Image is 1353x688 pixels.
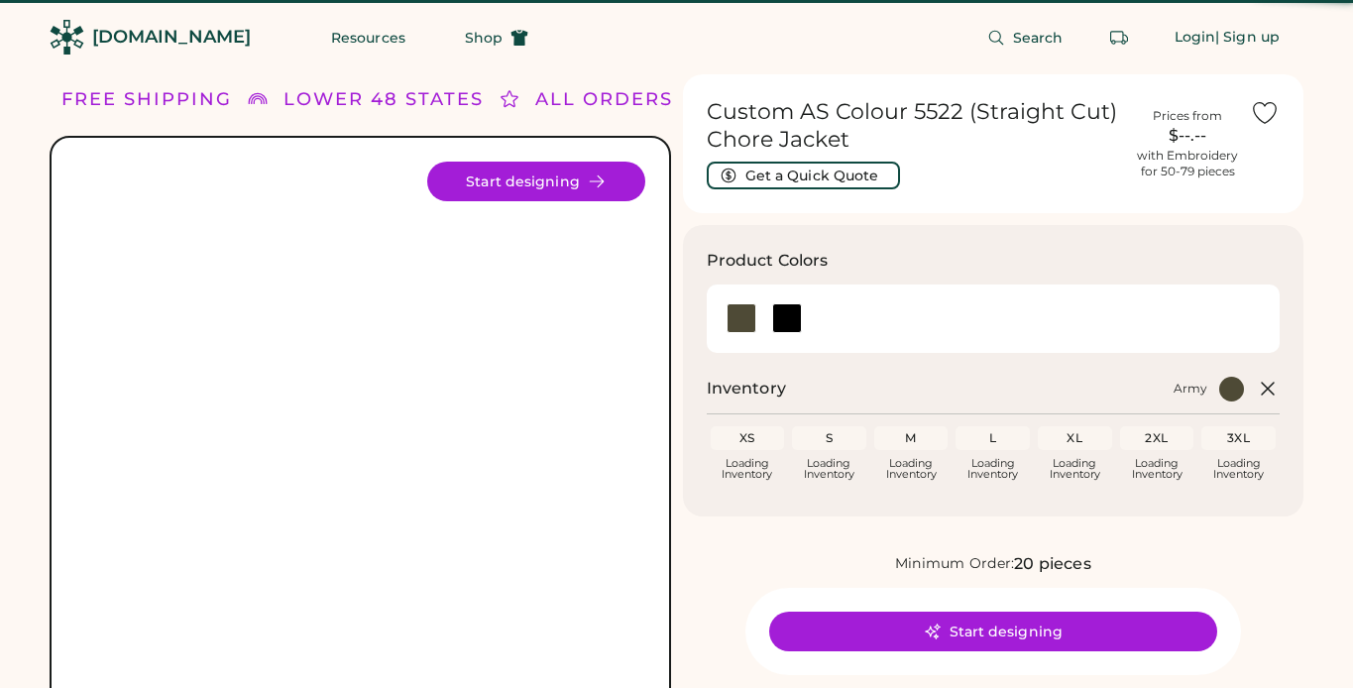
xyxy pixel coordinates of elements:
div: S [796,430,862,446]
button: Start designing [769,612,1217,651]
div: Loading Inventory [722,458,772,480]
button: Resources [307,18,429,57]
h3: Product Colors [707,249,829,273]
div: Loading Inventory [804,458,854,480]
div: | Sign up [1215,28,1280,48]
div: Loading Inventory [1132,458,1183,480]
div: Loading Inventory [886,458,937,480]
div: Loading Inventory [967,458,1018,480]
div: Prices from [1153,108,1222,124]
button: Retrieve an order [1099,18,1139,57]
div: Army [1174,381,1207,397]
h2: Inventory [707,377,786,401]
span: Search [1013,31,1064,45]
div: XL [1042,430,1108,446]
button: Get a Quick Quote [707,162,900,189]
button: Shop [441,18,552,57]
div: Loading Inventory [1213,458,1264,480]
div: FREE SHIPPING [61,86,232,113]
h1: Custom AS Colour 5522 (Straight Cut) Chore Jacket [707,98,1126,154]
div: $--.-- [1137,124,1238,148]
div: 3XL [1205,430,1272,446]
div: [DOMAIN_NAME] [92,25,251,50]
div: 20 pieces [1014,552,1090,576]
div: ALL ORDERS [535,86,673,113]
div: with Embroidery for 50-79 pieces [1137,148,1238,179]
div: XS [715,430,781,446]
img: Rendered Logo - Screens [50,20,84,55]
button: Start designing [427,162,645,201]
div: Loading Inventory [1050,458,1100,480]
div: 2XL [1124,430,1190,446]
div: M [878,430,945,446]
div: LOWER 48 STATES [283,86,484,113]
span: Shop [465,31,503,45]
div: Minimum Order: [895,554,1015,574]
div: L [959,430,1026,446]
button: Search [963,18,1087,57]
div: Login [1175,28,1216,48]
